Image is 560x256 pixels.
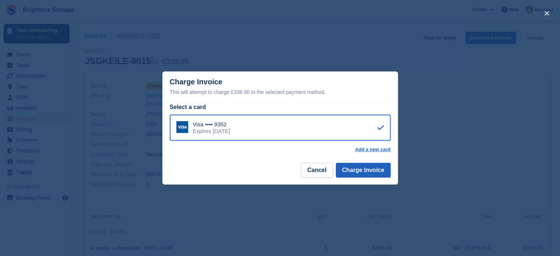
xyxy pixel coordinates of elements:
div: This will attempt to charge £336.00 to the selected payment method. [170,88,391,97]
div: Charge Invoice [170,78,391,97]
button: Cancel [301,163,332,178]
div: Visa •••• 9352 [193,121,230,128]
button: close [541,7,553,19]
a: Add a new card [355,147,390,152]
div: Select a card [170,103,391,112]
img: Visa Logo [176,121,188,133]
div: Expires [DATE] [193,128,230,134]
button: Charge Invoice [336,163,391,178]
